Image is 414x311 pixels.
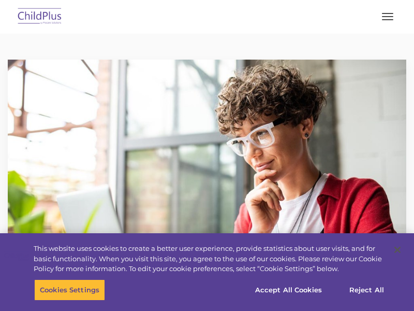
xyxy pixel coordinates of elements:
button: Accept All Cookies [249,279,328,301]
div: This website uses cookies to create a better user experience, provide statistics about user visit... [34,244,385,274]
button: Reject All [334,279,399,301]
img: ChildPlus by Procare Solutions [16,5,64,29]
button: Cookies Settings [34,279,105,301]
button: Close [386,238,409,261]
